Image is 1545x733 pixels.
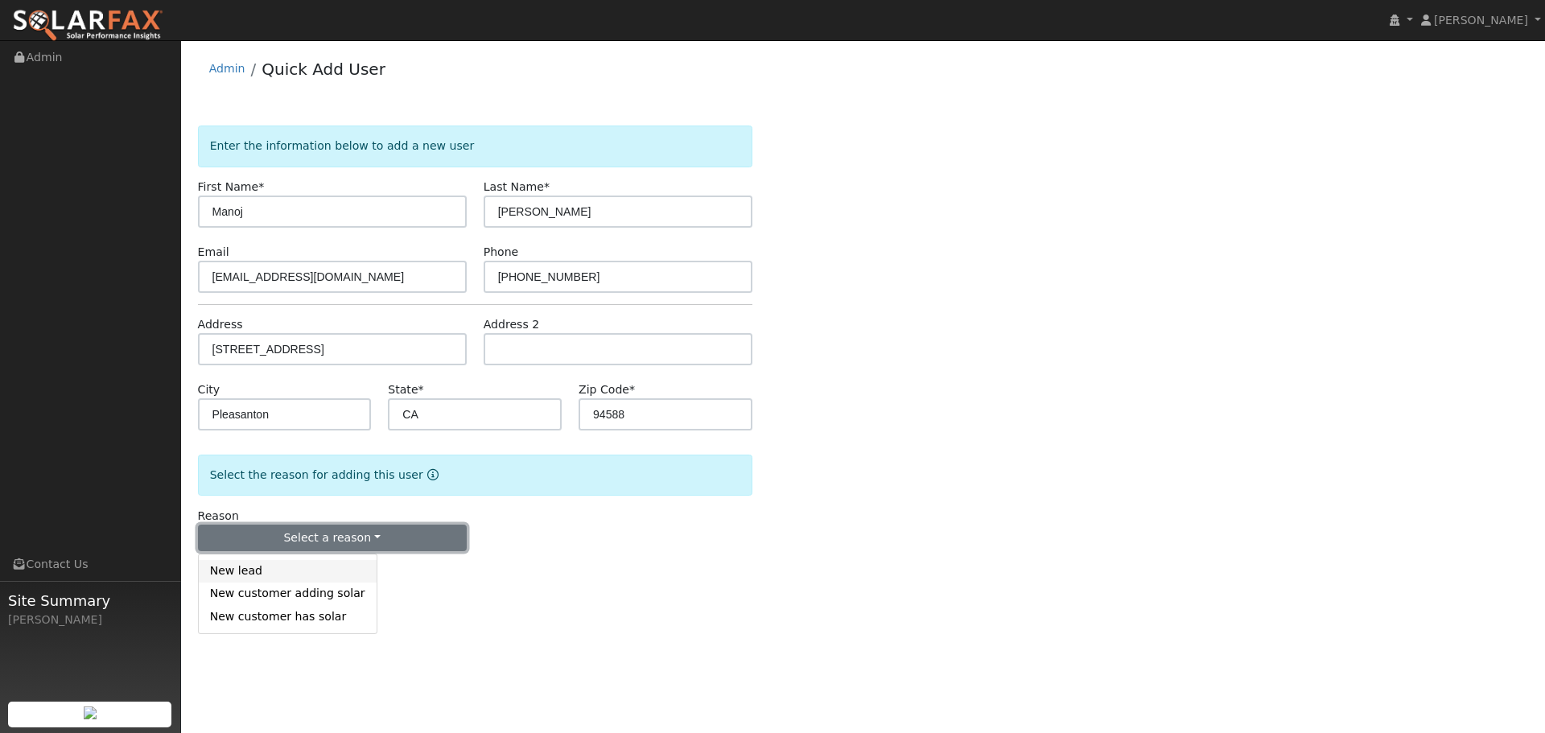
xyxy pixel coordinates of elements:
[198,508,239,525] label: Reason
[484,316,540,333] label: Address 2
[198,525,467,552] button: Select a reason
[418,383,424,396] span: Required
[198,455,752,496] div: Select the reason for adding this user
[199,560,377,583] a: New lead
[8,590,172,612] span: Site Summary
[199,583,377,605] a: New customer adding solar
[484,179,550,196] label: Last Name
[198,381,220,398] label: City
[198,244,229,261] label: Email
[198,126,752,167] div: Enter the information below to add a new user
[544,180,550,193] span: Required
[388,381,423,398] label: State
[579,381,635,398] label: Zip Code
[262,60,385,79] a: Quick Add User
[84,706,97,719] img: retrieve
[198,179,265,196] label: First Name
[484,244,519,261] label: Phone
[12,9,163,43] img: SolarFax
[1434,14,1528,27] span: [PERSON_NAME]
[209,62,245,75] a: Admin
[199,605,377,628] a: New customer has solar
[629,383,635,396] span: Required
[8,612,172,628] div: [PERSON_NAME]
[198,316,243,333] label: Address
[258,180,264,193] span: Required
[423,468,439,481] a: Reason for new user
